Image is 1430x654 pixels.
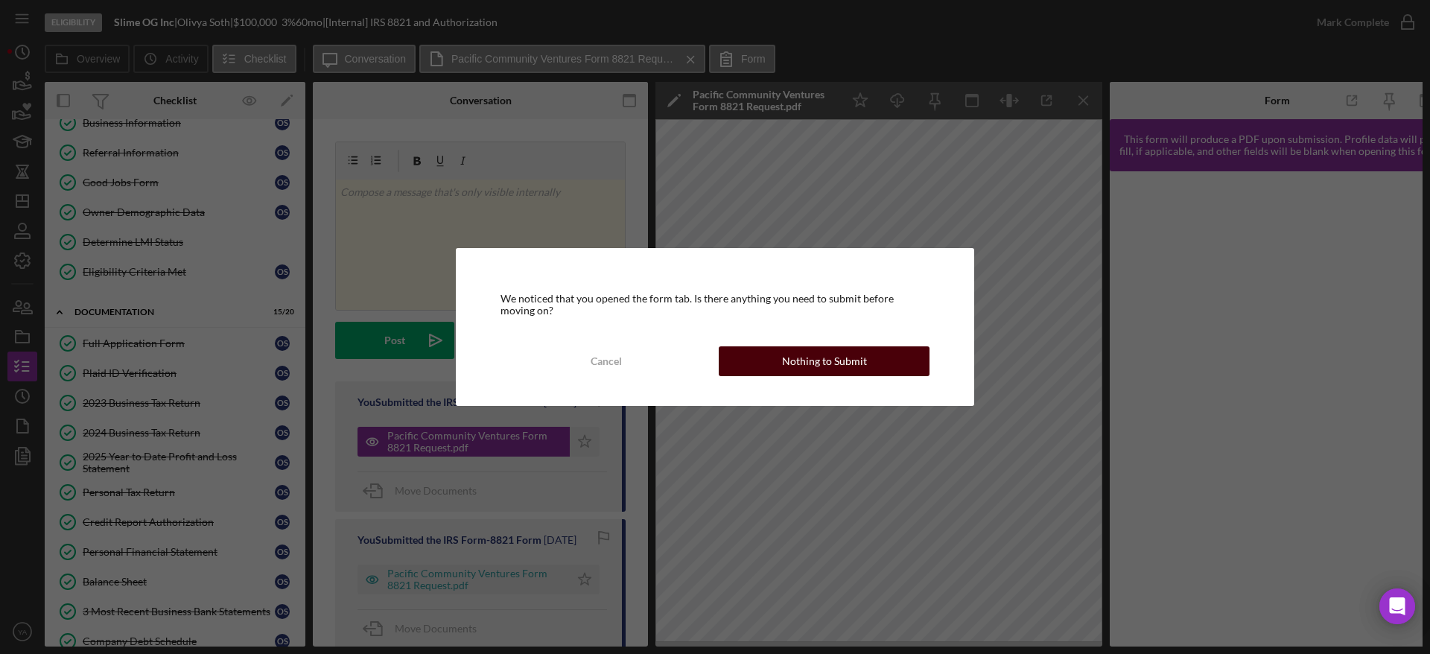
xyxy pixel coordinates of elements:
[1379,588,1415,624] div: Open Intercom Messenger
[719,346,929,376] button: Nothing to Submit
[500,346,711,376] button: Cancel
[591,346,622,376] div: Cancel
[782,346,867,376] div: Nothing to Submit
[500,293,929,317] div: We noticed that you opened the form tab. Is there anything you need to submit before moving on?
